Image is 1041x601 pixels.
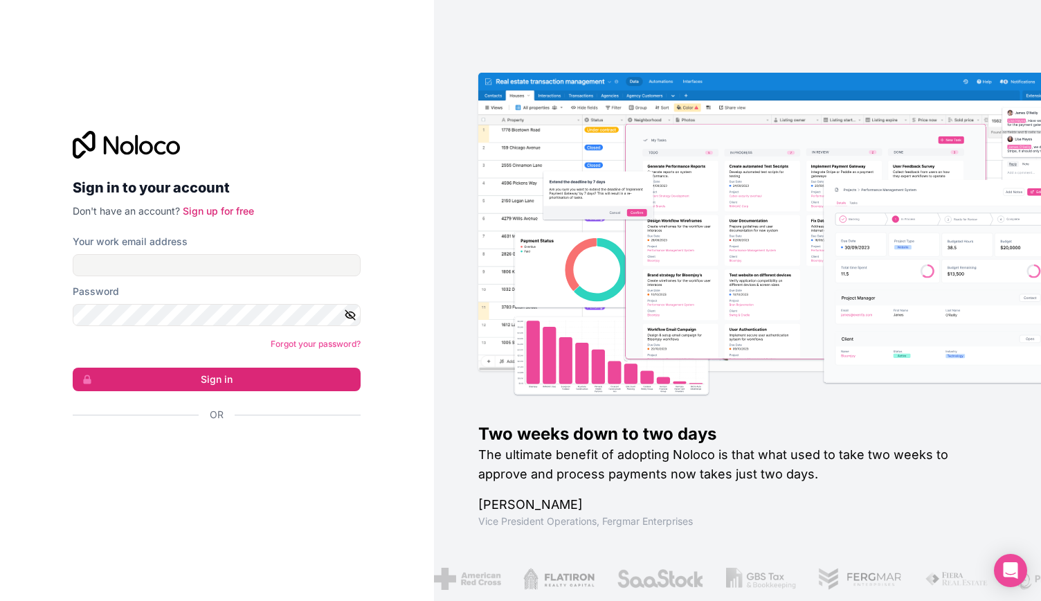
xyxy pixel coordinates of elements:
[478,495,997,514] h1: [PERSON_NAME]
[73,368,361,391] button: Sign in
[73,205,180,217] span: Don't have an account?
[478,514,997,528] h1: Vice President Operations , Fergmar Enterprises
[73,235,188,249] label: Your work email address
[73,175,361,200] h2: Sign in to your account
[478,423,997,445] h1: Two weeks down to two days
[434,568,501,590] img: /assets/american-red-cross-BAupjrZR.png
[73,254,361,276] input: Email address
[994,554,1027,587] div: Open Intercom Messenger
[183,205,254,217] a: Sign up for free
[818,568,903,590] img: /assets/fergmar-CudnrXN5.png
[726,568,797,590] img: /assets/gbstax-C-GtDUiK.png
[925,568,990,590] img: /assets/fiera-fwj2N5v4.png
[66,437,356,467] iframe: Sign in with Google Button
[271,339,361,349] a: Forgot your password?
[478,445,997,484] h2: The ultimate benefit of adopting Noloco is that what used to take two weeks to approve and proces...
[73,285,119,298] label: Password
[523,568,595,590] img: /assets/flatiron-C8eUkumj.png
[617,568,704,590] img: /assets/saastock-C6Zbiodz.png
[73,304,361,326] input: Password
[210,408,224,422] span: Or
